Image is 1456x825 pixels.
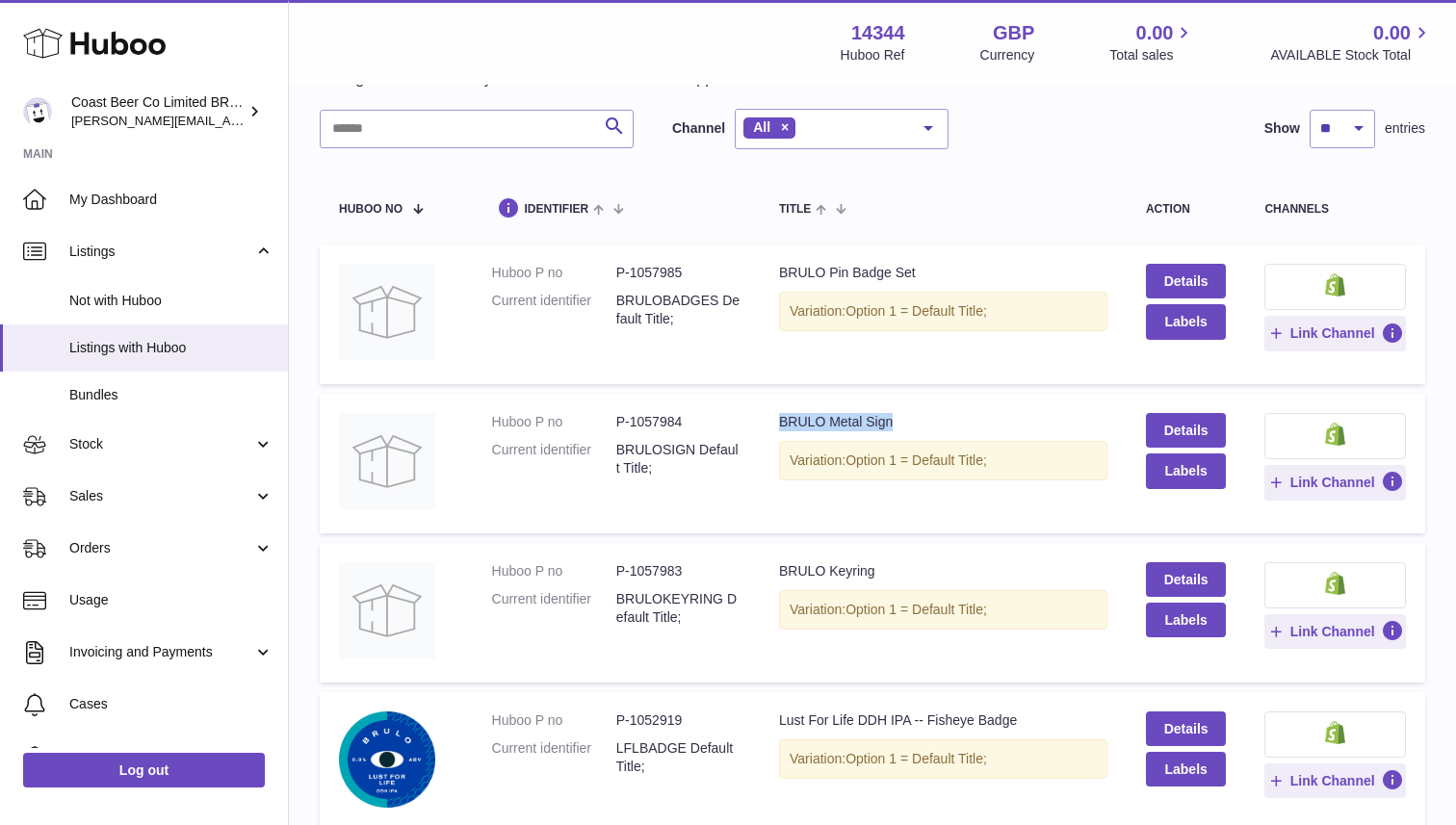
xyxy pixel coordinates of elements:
[1146,453,1227,488] button: Labels
[69,435,253,453] span: Stock
[1264,119,1300,138] label: Show
[616,590,741,627] dd: BRULOKEYRING Default Title;
[616,562,741,580] dd: P-1057983
[1290,772,1375,789] span: Link Channel
[779,562,1107,580] div: BRULO Keyring
[1109,46,1195,64] span: Total sales
[845,303,987,319] span: Option 1 = Default Title;
[492,562,616,580] dt: Huboo P no
[525,203,589,216] span: identifier
[1325,273,1345,296] img: shopify-small.png
[492,413,616,431] dt: Huboo P no
[1325,721,1345,744] img: shopify-small.png
[492,739,616,776] dt: Current identifier
[1290,474,1375,491] span: Link Channel
[1270,46,1433,64] span: AVAILABLE Stock Total
[1264,316,1406,350] button: Link Channel
[845,602,987,617] span: Option 1 = Default Title;
[339,562,435,658] img: BRULO Keyring
[779,441,1107,480] div: Variation:
[980,46,1035,64] div: Currency
[492,590,616,627] dt: Current identifier
[779,413,1107,431] div: BRULO Metal Sign
[492,711,616,730] dt: Huboo P no
[616,292,741,328] dd: BRULOBADGES Default Title;
[69,539,253,557] span: Orders
[1325,423,1345,446] img: shopify-small.png
[845,751,987,766] span: Option 1 = Default Title;
[69,695,273,713] span: Cases
[1146,711,1227,746] a: Details
[1264,465,1406,500] button: Link Channel
[1146,752,1227,786] button: Labels
[492,292,616,328] dt: Current identifier
[1264,763,1406,798] button: Link Channel
[845,452,987,468] span: Option 1 = Default Title;
[1146,413,1227,448] a: Details
[753,119,770,135] span: All
[616,739,741,776] dd: LFLBADGE Default Title;
[339,264,435,360] img: BRULO Pin Badge Set
[69,339,273,357] span: Listings with Huboo
[779,292,1107,331] div: Variation:
[1290,324,1375,342] span: Link Channel
[23,97,52,126] img: james@brulobeer.com
[616,413,741,431] dd: P-1057984
[841,46,905,64] div: Huboo Ref
[339,711,435,808] img: Lust For Life DDH IPA -- Fisheye Badge
[1146,603,1227,637] button: Labels
[339,413,435,509] img: BRULO Metal Sign
[1385,119,1425,138] span: entries
[69,191,273,209] span: My Dashboard
[851,20,905,46] strong: 14344
[71,93,245,130] div: Coast Beer Co Limited BRULO
[779,590,1107,630] div: Variation:
[1264,614,1406,649] button: Link Channel
[69,243,253,261] span: Listings
[71,113,386,128] span: [PERSON_NAME][EMAIL_ADDRESS][DOMAIN_NAME]
[616,711,741,730] dd: P-1052919
[1264,203,1406,216] div: channels
[492,441,616,477] dt: Current identifier
[779,264,1107,282] div: BRULO Pin Badge Set
[779,203,811,216] span: title
[69,591,273,609] span: Usage
[993,20,1034,46] strong: GBP
[616,441,741,477] dd: BRULOSIGN Default Title;
[1109,20,1195,64] a: 0.00 Total sales
[1146,264,1227,298] a: Details
[672,119,725,138] label: Channel
[69,292,273,310] span: Not with Huboo
[1146,562,1227,597] a: Details
[69,747,273,765] span: Channels
[23,753,265,787] a: Log out
[69,487,253,505] span: Sales
[779,739,1107,779] div: Variation:
[1146,203,1227,216] div: action
[339,203,403,216] span: Huboo no
[1325,572,1345,595] img: shopify-small.png
[616,264,741,282] dd: P-1057985
[1290,623,1375,640] span: Link Channel
[779,711,1107,730] div: Lust For Life DDH IPA -- Fisheye Badge
[1373,20,1411,46] span: 0.00
[1136,20,1174,46] span: 0.00
[69,386,273,404] span: Bundles
[1270,20,1433,64] a: 0.00 AVAILABLE Stock Total
[492,264,616,282] dt: Huboo P no
[1146,304,1227,339] button: Labels
[69,643,253,661] span: Invoicing and Payments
